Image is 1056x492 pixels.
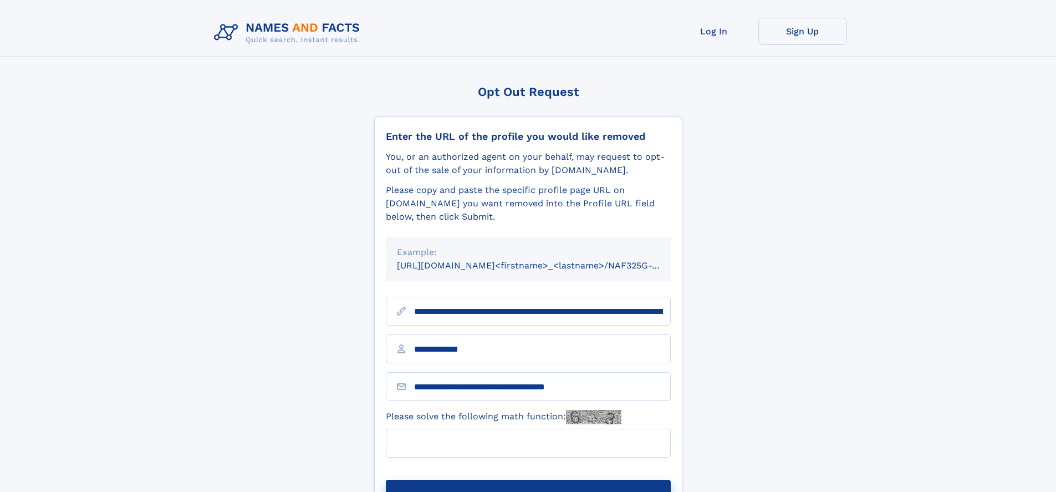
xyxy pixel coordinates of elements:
[374,85,682,99] div: Opt Out Request
[670,18,758,45] a: Log In
[758,18,847,45] a: Sign Up
[386,184,671,224] div: Please copy and paste the specific profile page URL on [DOMAIN_NAME] you want removed into the Pr...
[386,150,671,177] div: You, or an authorized agent on your behalf, may request to opt-out of the sale of your informatio...
[386,410,621,424] label: Please solve the following math function:
[210,18,369,48] img: Logo Names and Facts
[397,246,660,259] div: Example:
[397,260,692,271] small: [URL][DOMAIN_NAME]<firstname>_<lastname>/NAF325G-xxxxxxxx
[386,130,671,143] div: Enter the URL of the profile you would like removed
